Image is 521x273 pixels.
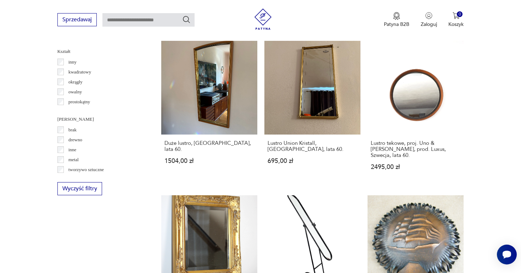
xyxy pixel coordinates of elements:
p: Kształt [57,48,144,55]
img: Patyna - sklep z meblami i dekoracjami vintage [252,9,274,30]
p: tworzywo sztuczne [68,166,104,174]
p: okrągły [68,78,83,86]
h3: Lustro Union Kristall, [GEOGRAPHIC_DATA], lata 60. [268,140,357,152]
a: Sprzedawaj [57,18,97,23]
a: Duże lustro, Włochy, lata 60.Duże lustro, [GEOGRAPHIC_DATA], lata 60.1504,00 zł [161,38,257,184]
div: 0 [457,11,463,17]
p: 1504,00 zł [164,158,254,164]
p: prostokątny [68,98,90,106]
p: brak [68,126,77,134]
img: Ikona medalu [393,12,400,20]
p: drewno [68,136,82,144]
img: Ikonka użytkownika [425,12,432,19]
p: kwadratowy [68,68,91,76]
p: metal [68,156,79,164]
button: Zaloguj [421,12,437,28]
p: Patyna B2B [384,21,409,28]
iframe: Smartsupp widget button [497,245,517,264]
h3: Lustro tekowe, proj. Uno & [PERSON_NAME], prod. Luxus, Szwecja, lata 60. [371,140,460,158]
h3: Duże lustro, [GEOGRAPHIC_DATA], lata 60. [164,140,254,152]
p: owalny [68,88,82,96]
p: inne [68,146,76,154]
p: 2495,00 zł [371,164,460,170]
a: Ikona medaluPatyna B2B [384,12,409,28]
p: 695,00 zł [268,158,357,164]
p: Koszyk [448,21,464,28]
p: inny [68,58,77,66]
button: Sprzedawaj [57,13,97,26]
button: Wyczyść filtry [57,182,102,195]
button: Szukaj [182,15,191,24]
a: Lustro tekowe, proj. Uno & Osten Kristiansen, prod. Luxus, Szwecja, lata 60.Lustro tekowe, proj. ... [368,38,464,184]
img: Ikona koszyka [453,12,460,19]
p: [PERSON_NAME] [57,115,144,123]
a: Lustro Union Kristall, Niemcy, lata 60.Lustro Union Kristall, [GEOGRAPHIC_DATA], lata 60.695,00 zł [264,38,360,184]
button: Patyna B2B [384,12,409,28]
button: 0Koszyk [448,12,464,28]
p: Zaloguj [421,21,437,28]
